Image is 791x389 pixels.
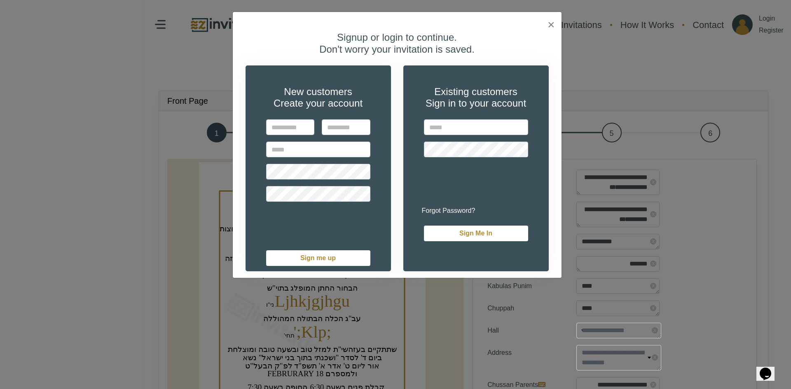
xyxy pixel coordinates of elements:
[541,12,562,37] button: ×
[424,86,528,110] h4: Existing customers Sign in to your account
[266,250,370,266] button: Sign me up
[424,164,549,196] iframe: reCAPTCHA
[424,226,528,241] button: Sign Me In
[756,356,783,381] iframe: chat widget
[422,207,475,214] a: Forgot Password?
[239,32,555,56] h4: Signup or login to continue. Don't worry your invitation is saved.
[266,208,391,240] iframe: reCAPTCHA
[266,86,370,110] h4: New customers Create your account
[548,18,555,31] span: ×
